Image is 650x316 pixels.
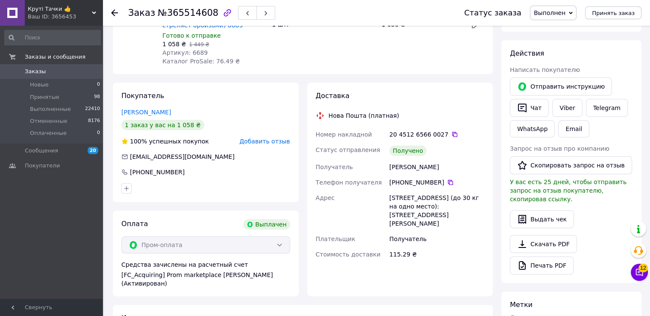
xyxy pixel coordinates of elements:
[631,264,648,281] button: Чат с покупателем12
[326,111,401,120] div: Нова Пошта (платная)
[585,6,641,19] button: Принять заказ
[388,247,486,262] div: 115.29 ₴
[121,271,290,288] div: [FC_Acquiring] Prom marketplace [PERSON_NAME] (Активирован)
[189,42,209,48] span: 1 449 ₴
[510,256,574,274] a: Печать PDF
[316,194,335,201] span: Адрес
[130,138,147,145] span: 100%
[552,99,582,117] a: Viber
[316,146,380,153] span: Статус отправления
[243,219,290,230] div: Выплачен
[316,236,356,242] span: Плательщик
[389,130,484,139] div: 20 4512 6566 0027
[30,117,67,125] span: Отмененные
[510,66,580,73] span: Написать покупателю
[558,120,589,137] button: Email
[28,13,103,21] div: Ваш ID: 3656453
[97,81,100,89] span: 0
[121,120,204,130] div: 1 заказ у вас на 1 058 ₴
[316,164,353,170] span: Получатель
[88,117,100,125] span: 8176
[25,68,46,75] span: Заказы
[121,92,164,100] span: Покупатель
[28,5,92,13] span: Круті Тачки 👍
[239,138,290,145] span: Добавить отзыв
[94,93,100,101] span: 98
[30,129,67,137] span: Оплаченные
[162,32,221,39] span: Готово к отправке
[534,9,565,16] span: Выполнен
[162,41,186,48] span: 1 058 ₴
[592,10,635,16] span: Принять заказ
[88,147,98,154] span: 20
[158,8,218,18] span: №365514608
[510,179,626,203] span: У вас есть 25 дней, чтобы отправить запрос на отзыв покупателю, скопировав ссылку.
[389,146,426,156] div: Получено
[638,264,648,272] span: 12
[111,9,118,17] div: Вернуться назад
[510,99,549,117] button: Чат
[316,92,350,100] span: Доставка
[510,78,612,95] button: Отправить инструкцию
[510,156,632,174] button: Скопировать запрос на отзыв
[510,145,609,152] span: Запрос на отзыв про компанию
[30,81,49,89] span: Новые
[162,58,240,65] span: Каталог ProSale: 76.49 ₴
[130,153,235,160] span: [EMAIL_ADDRESS][DOMAIN_NAME]
[389,178,484,187] div: [PHONE_NUMBER]
[510,235,577,253] a: Скачать PDF
[510,49,544,57] span: Действия
[388,190,486,231] div: [STREET_ADDRESS] (до 30 кг на одно место): [STREET_ADDRESS][PERSON_NAME]
[388,231,486,247] div: Получатель
[128,8,155,18] span: Заказ
[162,49,208,56] span: Артикул: 6689
[316,251,381,258] span: Стоимость доставки
[121,220,148,228] span: Оплата
[121,137,209,146] div: успешных покупок
[25,53,85,61] span: Заказы и сообщения
[464,9,521,17] div: Статус заказа
[25,147,58,155] span: Сообщения
[121,109,171,116] a: [PERSON_NAME]
[510,301,532,309] span: Метки
[30,93,59,101] span: Принятые
[25,162,60,170] span: Покупатели
[586,99,628,117] a: Telegram
[316,131,372,138] span: Номер накладной
[510,210,574,228] button: Выдать чек
[510,120,555,137] a: WhatsApp
[97,129,100,137] span: 0
[30,105,71,113] span: Выполненные
[85,105,100,113] span: 22410
[316,179,382,186] span: Телефон получателя
[388,159,486,175] div: [PERSON_NAME]
[4,30,101,45] input: Поиск
[129,168,185,176] div: [PHONE_NUMBER]
[121,260,290,288] div: Средства зачислены на расчетный счет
